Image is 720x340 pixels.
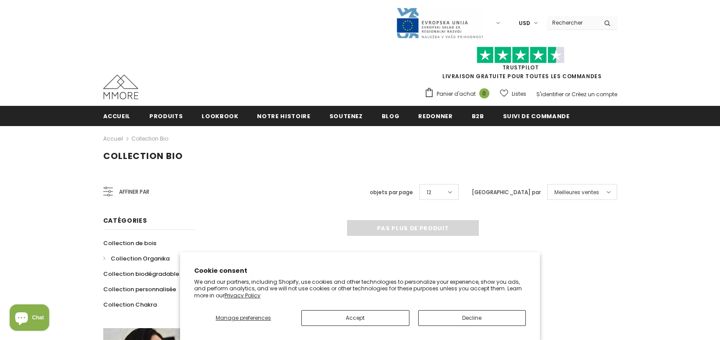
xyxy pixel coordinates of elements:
a: Blog [382,106,400,126]
a: Lookbook [202,106,238,126]
a: Collection Chakra [103,297,157,312]
span: Manage preferences [216,314,271,322]
span: Panier d'achat [437,90,476,98]
a: Panier d'achat 0 [424,87,494,101]
a: Créez un compte [572,90,617,98]
span: Collection Chakra [103,300,157,309]
span: Collection Organika [111,254,170,263]
a: Javni Razpis [396,19,484,26]
button: Decline [418,310,526,326]
span: B2B [472,112,484,120]
span: USD [519,19,530,28]
span: Collection biodégradable [103,270,179,278]
a: Produits [149,106,183,126]
a: Collection personnalisée [103,282,176,297]
input: Search Site [547,16,597,29]
label: [GEOGRAPHIC_DATA] par [472,188,541,197]
a: soutenez [329,106,363,126]
span: 12 [427,188,431,197]
span: Collection Bio [103,150,183,162]
span: Affiner par [119,187,149,197]
h2: Cookie consent [194,266,526,275]
button: Manage preferences [194,310,293,326]
span: Suivi de commande [503,112,570,120]
span: Produits [149,112,183,120]
span: Meilleures ventes [554,188,599,197]
span: Lookbook [202,112,238,120]
a: Redonner [418,106,452,126]
span: Notre histoire [257,112,310,120]
a: B2B [472,106,484,126]
a: S'identifier [536,90,564,98]
span: Redonner [418,112,452,120]
img: Cas MMORE [103,75,138,99]
span: or [565,90,570,98]
p: We and our partners, including Shopify, use cookies and other technologies to personalize your ex... [194,279,526,299]
img: Javni Razpis [396,7,484,39]
a: TrustPilot [503,64,539,71]
span: Catégories [103,216,147,225]
span: Accueil [103,112,131,120]
span: 0 [479,88,489,98]
span: Collection de bois [103,239,156,247]
label: objets par page [370,188,413,197]
span: Listes [512,90,526,98]
img: Faites confiance aux étoiles pilotes [477,47,564,64]
a: Collection Bio [131,135,168,142]
a: Collection de bois [103,235,156,251]
a: Collection Organika [103,251,170,266]
a: Privacy Policy [224,292,261,299]
inbox-online-store-chat: Shopify online store chat [7,304,52,333]
span: LIVRAISON GRATUITE POUR TOUTES LES COMMANDES [424,51,617,80]
span: Blog [382,112,400,120]
button: Accept [301,310,409,326]
a: Notre histoire [257,106,310,126]
a: Suivi de commande [503,106,570,126]
a: Listes [500,86,526,101]
a: Accueil [103,134,123,144]
span: soutenez [329,112,363,120]
span: Collection personnalisée [103,285,176,293]
a: Collection biodégradable [103,266,179,282]
a: Accueil [103,106,131,126]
